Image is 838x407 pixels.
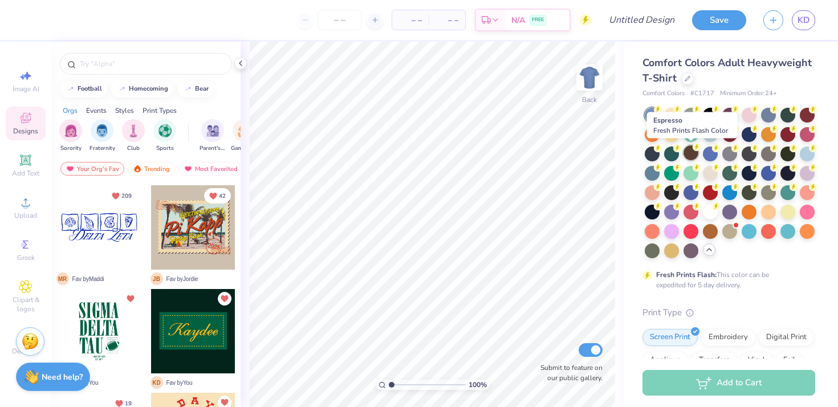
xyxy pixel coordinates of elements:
button: football [60,80,107,97]
div: Transfers [691,352,737,369]
strong: Need help? [42,372,83,382]
img: Parent's Weekend Image [206,124,219,137]
div: filter for Sorority [59,119,82,153]
span: Comfort Colors Adult Heavyweight T-Shirt [642,56,812,85]
div: Embroidery [701,329,755,346]
span: Fav by Maddi [72,275,104,283]
span: Add Text [12,169,39,178]
img: Club Image [127,124,140,137]
div: Most Favorited [178,162,243,176]
span: FREE [532,16,544,24]
button: Unlike [124,292,137,306]
span: Minimum Order: 24 + [720,89,777,99]
span: Fav by You [166,378,193,387]
div: homecoming [129,86,168,92]
input: Try "Alpha" [79,58,225,70]
a: KD [792,10,815,30]
button: Unlike [218,292,231,306]
button: filter button [200,119,226,153]
span: 100 % [469,380,487,390]
button: homecoming [111,80,173,97]
label: Submit to feature on our public gallery. [534,363,603,383]
span: # C1717 [690,89,714,99]
span: Sports [156,144,174,153]
button: filter button [59,119,82,153]
img: most_fav.gif [66,165,75,173]
span: Club [127,144,140,153]
span: – – [436,14,458,26]
div: Screen Print [642,329,698,346]
div: Vinyl [741,352,772,369]
div: Applique [642,352,688,369]
div: Your Org's Fav [60,162,124,176]
div: Espresso [647,112,738,139]
img: Back [578,66,601,89]
div: Digital Print [759,329,814,346]
span: Game Day [231,144,257,153]
div: Foil [776,352,803,369]
div: Events [86,105,107,116]
div: bear [195,86,209,92]
div: Styles [115,105,134,116]
button: filter button [153,119,176,153]
img: Fraternity Image [96,124,108,137]
div: Trending [128,162,175,176]
input: Untitled Design [600,9,684,31]
img: most_fav.gif [184,165,193,173]
div: This color can be expedited for 5 day delivery. [656,270,796,290]
span: Parent's Weekend [200,144,226,153]
img: Sports Image [158,124,172,137]
span: Fraternity [90,144,115,153]
span: Clipart & logos [6,295,46,314]
button: filter button [122,119,145,153]
span: – – [399,14,422,26]
span: Greek [17,253,35,262]
div: Back [582,95,597,105]
span: Comfort Colors [642,89,685,99]
div: filter for Sports [153,119,176,153]
span: Decorate [12,347,39,356]
span: Sorority [60,144,82,153]
span: Fav by Jordie [166,275,198,283]
div: filter for Fraternity [90,119,115,153]
div: Print Types [143,105,177,116]
img: trend_line.gif [66,86,75,92]
div: football [78,86,102,92]
button: Save [692,10,746,30]
input: – – [318,10,362,30]
img: Sorority Image [64,124,78,137]
span: Image AI [13,84,39,93]
strong: Fresh Prints Flash: [656,270,717,279]
span: KD [798,14,809,27]
button: filter button [90,119,115,153]
span: Designs [13,127,38,136]
span: J B [150,272,163,285]
button: filter button [231,119,257,153]
span: N/A [511,14,525,26]
div: filter for Club [122,119,145,153]
div: filter for Game Day [231,119,257,153]
span: K D [150,376,163,389]
img: trending.gif [133,165,142,173]
span: Upload [14,211,37,220]
img: trend_line.gif [117,86,127,92]
div: filter for Parent's Weekend [200,119,226,153]
img: Game Day Image [238,124,251,137]
img: trend_line.gif [184,86,193,92]
div: Print Type [642,306,815,319]
span: M R [56,272,69,285]
div: Orgs [63,105,78,116]
span: Fresh Prints Flash Color [653,126,728,135]
button: bear [177,80,214,97]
